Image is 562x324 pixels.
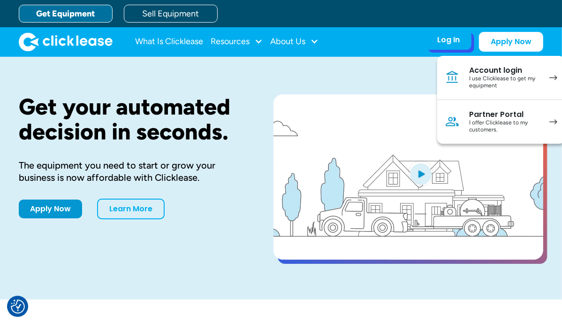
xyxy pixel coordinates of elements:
[549,75,557,80] img: arrow
[19,200,82,218] a: Apply Now
[445,114,460,129] img: Person icon
[11,300,25,314] button: Consent Preferences
[135,32,203,51] a: What Is Clicklease
[270,32,319,51] div: About Us
[469,110,540,119] div: Partner Portal
[19,94,243,144] h1: Get your automated decision in seconds.
[19,32,113,51] a: home
[437,35,460,45] div: Log In
[469,119,540,134] div: I offer Clicklease to my customers.
[19,159,243,184] div: The equipment you need to start or grow your business is now affordable with Clicklease.
[11,300,25,314] img: Revisit consent button
[445,70,460,85] img: Bank icon
[408,161,433,187] img: Blue play button logo on a light blue circular background
[19,32,113,51] img: Clicklease logo
[211,32,263,51] div: Resources
[549,119,557,124] img: arrow
[469,75,540,90] div: I use Clicklease to get my equipment
[273,94,543,260] a: open lightbox
[469,66,540,75] div: Account login
[97,199,165,219] a: Learn More
[479,32,543,52] a: Apply Now
[19,5,113,23] a: Get Equipment
[124,5,218,23] a: Sell Equipment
